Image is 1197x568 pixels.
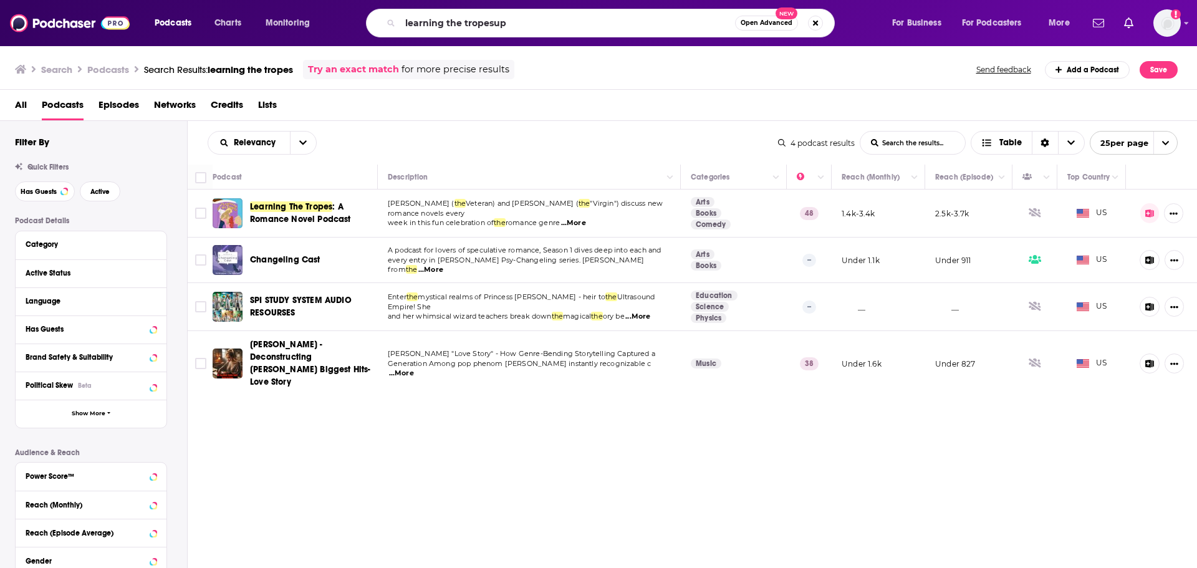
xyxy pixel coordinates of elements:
div: Active Status [26,269,148,277]
span: Enter [388,292,406,301]
a: Arts [691,197,714,207]
button: Brand Safety & Suitability [26,349,156,365]
p: Podcast Details [15,216,167,225]
button: Send feedback [973,64,1035,75]
button: Show More [16,400,166,428]
button: Category [26,236,156,252]
span: the [579,199,590,208]
p: -- [802,254,816,266]
a: All [15,95,27,120]
span: Charts [214,14,241,32]
span: Ultrasound Empire! She [388,292,655,311]
div: Search podcasts, credits, & more... [378,9,847,37]
a: Show notifications dropdown [1119,12,1138,34]
span: for more precise results [401,62,509,77]
div: Reach (Episode) [935,170,993,185]
span: Learning The Tropes [250,201,332,212]
span: Open Advanced [741,20,792,26]
span: the [406,265,418,274]
button: Has Guests [26,321,156,337]
span: week in this fun celebration of [388,218,494,227]
span: Toggle select row [195,301,206,312]
div: Reach (Monthly) [26,501,146,509]
button: Column Actions [1039,170,1054,185]
span: magical [563,312,591,320]
div: Reach (Episode Average) [26,529,146,537]
div: Language [26,297,148,306]
button: Gender [26,552,156,568]
span: the [406,292,418,301]
a: Charts [206,13,249,33]
a: Show notifications dropdown [1088,12,1109,34]
p: Under 1.6k [842,359,882,369]
p: __ [842,302,865,312]
button: Show More Button [1165,297,1184,317]
div: Beta [78,382,92,390]
p: Audience & Reach [15,448,167,457]
button: Reach (Episode Average) [26,524,156,540]
span: [PERSON_NAME] "Love Story" - How Genre-Bending Storytelling Captured a [388,349,655,358]
button: Choose View [971,131,1085,155]
p: __ [935,302,959,312]
button: Active Status [26,265,156,281]
span: Lists [258,95,277,120]
span: and her whimsical wizard teachers break down [388,312,552,320]
button: Column Actions [994,170,1009,185]
button: open menu [290,132,316,154]
span: 25 per page [1090,133,1148,153]
a: Arts [691,249,714,259]
button: Show More Button [1164,203,1183,223]
p: 38 [800,357,819,370]
span: Has Guests [21,188,57,195]
span: Toggle select row [195,358,206,369]
span: US [1077,207,1107,219]
span: Networks [154,95,196,120]
div: Description [388,170,428,185]
span: the [454,199,466,208]
p: Under 827 [935,359,976,369]
button: Column Actions [814,170,829,185]
span: Generation Among pop phenom [PERSON_NAME] instantly recognizable c [388,359,651,368]
span: Toggle select row [195,254,206,266]
a: Search Results:learning the tropes [144,64,293,75]
button: Column Actions [663,170,678,185]
span: Podcasts [42,95,84,120]
span: US [1077,254,1107,266]
button: Power Score™ [26,468,156,483]
span: the [552,312,564,320]
svg: Add a profile image [1171,9,1181,19]
div: 4 podcast results [778,138,855,148]
a: Learning The Tropes: A Romance Novel Podcast [213,198,243,228]
a: Add a Podcast [1045,61,1130,79]
span: ory be [603,312,625,320]
span: SPI STUDY SYSTEM AUDIO RESOURSES [250,295,352,318]
button: Language [26,293,156,309]
img: User Profile [1153,9,1181,37]
button: Column Actions [1108,170,1123,185]
span: romance genre [506,218,560,227]
button: Political SkewBeta [26,377,156,393]
p: -- [802,301,816,313]
button: Save [1140,61,1178,79]
span: [PERSON_NAME] -Deconstructing [PERSON_NAME] Biggest Hits- Love Story [250,339,371,387]
p: 2.5k-3.7k [935,208,969,219]
button: open menu [883,13,957,33]
a: Science [691,302,729,312]
button: Column Actions [769,170,784,185]
span: US [1077,357,1107,370]
button: open menu [257,13,326,33]
a: Changeling Cast [250,254,320,266]
h3: Search [41,64,72,75]
div: Gender [26,557,146,566]
a: Episodes [99,95,139,120]
span: mystical realms of Princess [PERSON_NAME] - heir to [418,292,605,301]
div: Podcast [213,170,242,185]
span: ...More [625,312,650,322]
span: ...More [418,265,443,275]
img: Changeling Cast [213,245,243,275]
a: [PERSON_NAME] -Deconstructing [PERSON_NAME] Biggest Hits- Love Story [250,339,373,388]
